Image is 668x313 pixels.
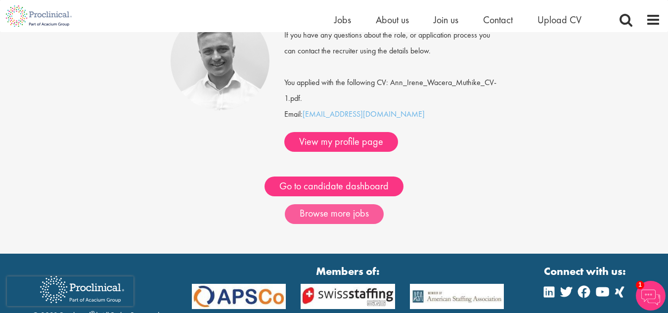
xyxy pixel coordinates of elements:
a: Jobs [334,13,351,26]
a: Go to candidate dashboard [265,177,403,196]
div: Email: [284,11,497,152]
a: Upload CV [537,13,581,26]
a: About us [376,13,409,26]
div: If you have any questions about the role, or application process you can contact the recruiter us... [277,27,504,59]
a: [EMAIL_ADDRESS][DOMAIN_NAME] [303,109,425,119]
img: APSCo [402,284,511,309]
iframe: reCAPTCHA [7,276,134,306]
a: Join us [434,13,458,26]
img: Proclinical Recruitment [33,269,132,310]
div: You applied with the following CV: Ann_Irene_Wacera_Muthike_CV-1.pdf. [277,59,504,106]
a: Browse more jobs [285,204,384,224]
span: 1 [636,281,644,289]
strong: Connect with us: [544,264,628,279]
strong: Members of: [192,264,504,279]
img: Chatbot [636,281,666,311]
a: View my profile page [284,132,398,152]
img: Joshua Bye [171,11,269,110]
img: APSCo [293,284,402,309]
img: APSCo [184,284,293,309]
a: Contact [483,13,513,26]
